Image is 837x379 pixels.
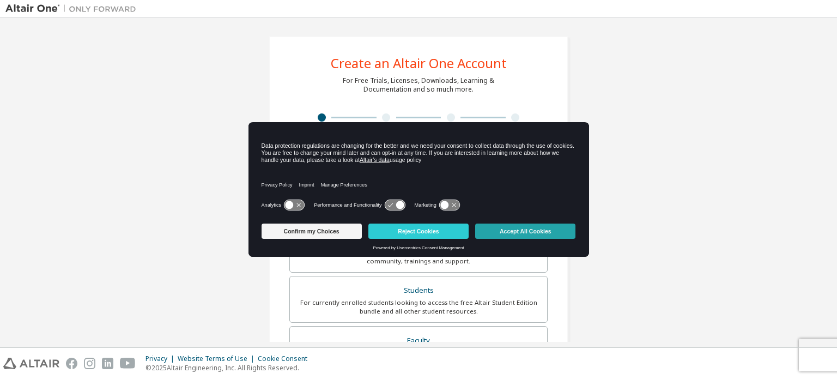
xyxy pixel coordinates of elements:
div: Create an Altair One Account [331,57,507,70]
img: altair_logo.svg [3,358,59,369]
img: Altair One [5,3,142,14]
div: Faculty [296,333,541,348]
div: Students [296,283,541,298]
div: Privacy [145,354,178,363]
div: Website Terms of Use [178,354,258,363]
div: Cookie Consent [258,354,314,363]
div: For Free Trials, Licenses, Downloads, Learning & Documentation and so much more. [343,76,494,94]
img: youtube.svg [120,358,136,369]
p: © 2025 Altair Engineering, Inc. All Rights Reserved. [145,363,314,372]
img: facebook.svg [66,358,77,369]
div: For currently enrolled students looking to access the free Altair Student Edition bundle and all ... [296,298,541,316]
img: linkedin.svg [102,358,113,369]
img: instagram.svg [84,358,95,369]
